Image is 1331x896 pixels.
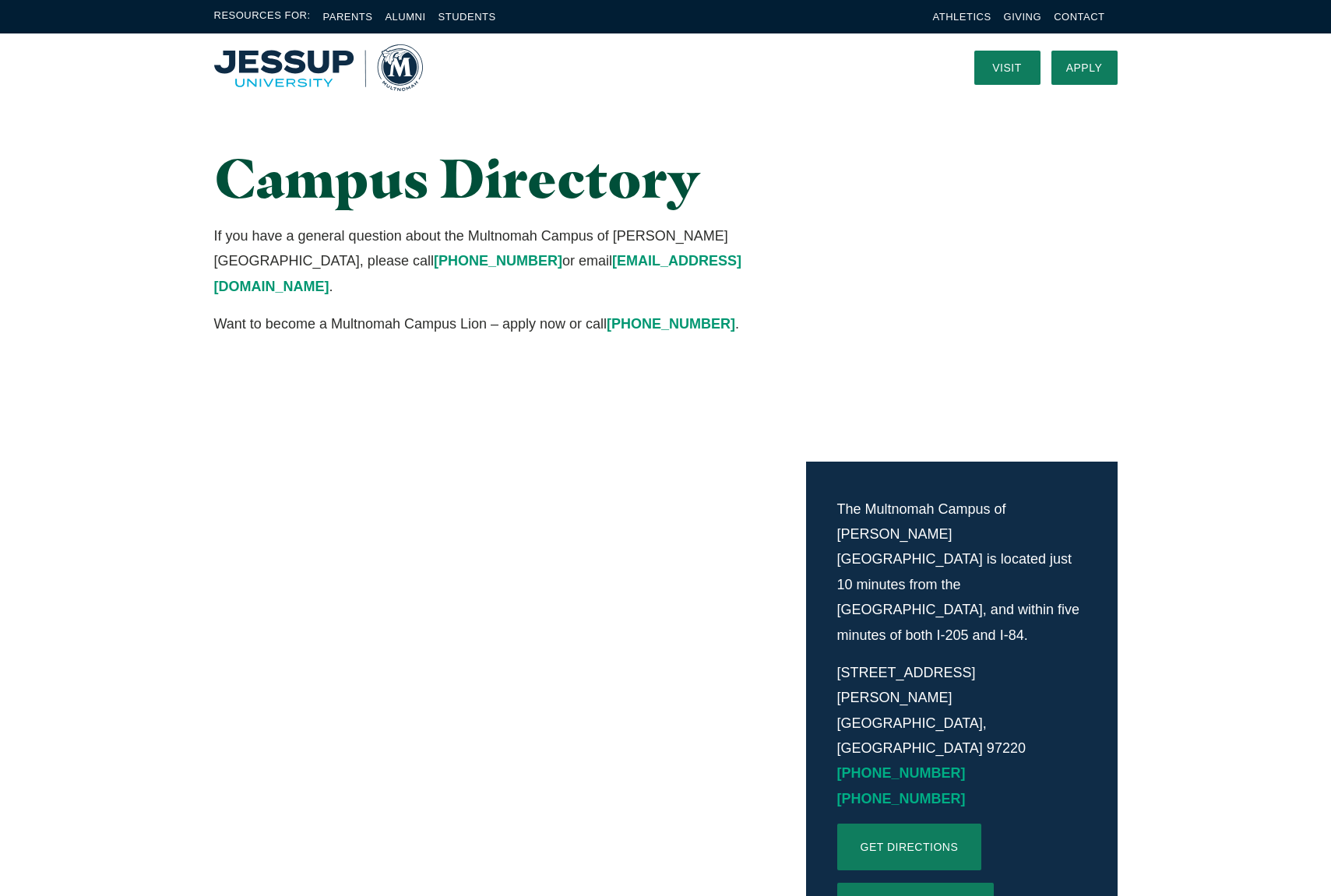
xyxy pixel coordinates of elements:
a: [EMAIL_ADDRESS][DOMAIN_NAME] [214,253,741,293]
p: Want to become a Multnomah Campus Lion – apply now or call . [214,311,807,336]
a: Athletics [933,11,991,23]
a: Giving [1004,11,1042,23]
a: Students [438,11,496,23]
h1: Campus Directory [214,148,807,208]
a: Contact [1054,11,1104,23]
a: Parents [323,11,373,23]
a: Visit [974,51,1041,85]
p: [STREET_ADDRESS][PERSON_NAME] [GEOGRAPHIC_DATA], [GEOGRAPHIC_DATA] 97220 [837,660,1086,811]
span: Resources For: [214,8,311,26]
a: Get directions [837,824,982,870]
a: Home [214,44,423,91]
a: [PHONE_NUMBER] [434,253,562,269]
img: Multnomah University Logo [214,44,423,91]
a: [PHONE_NUMBER] [837,765,966,781]
a: Alumni [385,11,425,23]
a: [PHONE_NUMBER] [837,791,966,806]
a: Apply [1051,51,1118,85]
p: If you have a general question about the Multnomah Campus of [PERSON_NAME][GEOGRAPHIC_DATA], plea... [214,223,807,299]
p: The Multnomah Campus of [PERSON_NAME][GEOGRAPHIC_DATA] is located just 10 minutes from the [GEOGR... [837,497,1086,648]
a: [PHONE_NUMBER] [607,316,735,332]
